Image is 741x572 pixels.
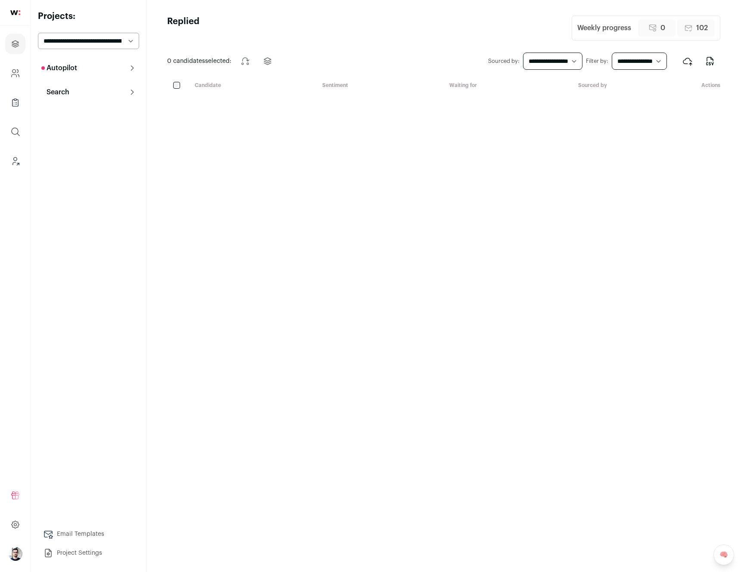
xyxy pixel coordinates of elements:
[660,23,665,33] span: 0
[10,10,20,15] img: wellfound-shorthand-0d5821cbd27db2630d0214b213865d53afaa358527fdda9d0ea32b1df1b89c2c.svg
[38,544,139,562] a: Project Settings
[713,544,734,565] a: 🧠
[38,10,139,22] h2: Projects:
[571,82,701,90] div: Sourced by
[5,63,25,84] a: Company and ATS Settings
[167,16,199,40] h1: Replied
[5,151,25,171] a: Leads (Backoffice)
[586,58,608,65] label: Filter by:
[677,51,698,71] button: Export to ATS
[700,51,720,71] button: Export to CSV
[9,547,22,561] button: Open dropdown
[696,23,708,33] span: 102
[488,58,520,65] label: Sourced by:
[5,92,25,113] a: Company Lists
[442,82,571,90] div: Waiting for
[315,82,442,90] div: Sentiment
[41,87,69,97] p: Search
[167,58,205,64] span: 0 candidates
[38,59,139,77] button: Autopilot
[9,547,22,561] img: 10051957-medium_jpg
[5,34,25,54] a: Projects
[167,57,231,65] span: selected:
[577,23,631,33] div: Weekly progress
[38,84,139,101] button: Search
[41,63,77,73] p: Autopilot
[188,82,315,90] div: Candidate
[38,525,139,543] a: Email Templates
[701,82,720,90] div: Actions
